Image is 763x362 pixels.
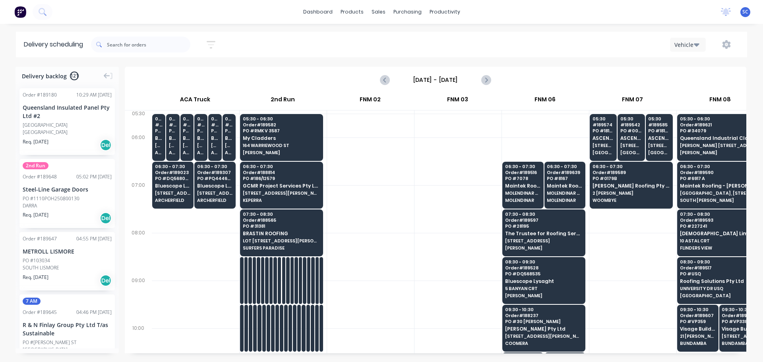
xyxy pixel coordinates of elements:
span: Order # 189639 [547,170,582,175]
span: ARCHERFIELD [197,150,205,155]
span: 05:30 [169,116,177,121]
span: 05:30 [620,116,642,121]
span: [STREET_ADDRESS][PERSON_NAME] (STORE) [197,191,233,196]
span: Order # 189528 [505,265,582,270]
span: PO # DQ568542 [225,128,233,133]
span: 121 [70,72,79,80]
div: ACA Truck [151,93,239,110]
div: 05:30 [125,109,152,133]
img: Factory [14,6,26,18]
div: DARRA [23,202,112,209]
div: 04:46 PM [DATE] [76,309,112,316]
span: ARCHERFIELD [183,150,191,155]
div: FNM 02 [327,93,414,110]
div: Del [100,275,112,287]
span: [PERSON_NAME] [STREET_ADDRESS] [680,143,757,148]
span: 05:30 [593,116,614,121]
span: ASCENT BUILDING SOLUTIONS PTY LTD [593,136,614,141]
span: PO # DQ568060 [155,176,191,181]
span: PO # 7078 [505,176,540,181]
span: Order # 188565 [243,218,320,223]
div: productivity [426,6,464,18]
span: 05:30 [211,116,219,121]
span: ARCHERFIELD [155,150,163,155]
span: BUNDAMBA [722,341,757,346]
span: 09:30 - 10:30 [722,307,757,312]
span: [STREET_ADDRESS][PERSON_NAME] [722,334,757,339]
span: ARCHERFIELD [169,150,177,155]
span: ARCHERFIELD [155,198,191,203]
span: ARCHERFIELD [197,198,233,203]
span: [PERSON_NAME] [243,150,320,155]
span: Maintek Roofing - [PERSON_NAME] [680,183,757,188]
span: PO # 8167 [547,176,582,181]
div: Vehicle [674,41,697,49]
span: PO # 227241 [680,224,757,228]
span: PO # DQ568535 [505,271,582,276]
span: # 189428 [155,122,163,127]
div: Order # 189647 [23,235,57,242]
div: METROLL LISMORE [23,247,112,256]
span: Order # 189597 [505,218,582,223]
div: Queensland Insulated Panel Pty Ltd #2 [23,103,112,120]
span: Req. [DATE] [23,138,48,145]
span: Req. [DATE] [23,211,48,219]
span: 05:30 [155,116,163,121]
span: 06:30 - 07:30 [593,164,670,169]
span: PO # 28195 [505,224,582,228]
span: Visage Building Group Pty Ltd [722,326,757,331]
span: [STREET_ADDRESS][PERSON_NAME] (STORE) [183,143,191,148]
span: MOLENDINAR STORAGE 2A INDUSTRIAL AV [547,191,582,196]
span: ASCENT BUILDING SOLUTIONS PTY LTD [620,136,642,141]
span: PO # VP359 [680,319,715,324]
span: PO # 18128 12529 [593,128,614,133]
span: PO # DQ568424 [155,128,163,133]
span: MOLENDINAR [547,198,582,203]
span: 07:30 - 08:30 [243,212,320,217]
div: Order # 189648 [23,173,57,180]
span: PO # 30 [PERSON_NAME] [505,319,582,324]
div: [GEOGRAPHIC_DATA] [23,129,112,136]
div: Del [100,212,112,224]
span: # 189585 [648,122,670,127]
span: Bluescope Lysaght [211,136,219,141]
div: Order # 189645 [23,309,57,316]
span: MOLENDINAR [505,198,540,203]
span: 07:30 - 08:30 [505,212,582,217]
span: [GEOGRAPHIC_DATA] [648,150,670,155]
span: PO # DQ568058 [169,128,177,133]
iframe: Intercom live chat [736,335,755,354]
span: # 189584 [183,122,191,127]
span: Order # 189023 [155,170,191,175]
div: 04:55 PM [DATE] [76,235,112,242]
span: 06:30 - 07:30 [505,164,540,169]
span: ARCHERFIELD [211,150,219,155]
a: dashboard [299,6,337,18]
span: BUNDAMBA [680,341,715,346]
span: # 189460 [211,122,219,127]
div: FNM 03 [414,93,501,110]
span: [PERSON_NAME] Pty Ltd [505,326,582,331]
span: [STREET_ADDRESS] [169,143,177,148]
span: [STREET_ADDRESS][PERSON_NAME] [505,334,582,339]
span: 05:30 - 06:30 [680,116,757,121]
div: 06:00 [125,133,152,180]
span: COOMERA [505,341,582,346]
span: # 189024 [169,122,177,127]
span: Order # 189517 [680,265,757,270]
span: 2 [PERSON_NAME] [593,191,670,196]
span: [STREET_ADDRESS] [505,238,582,243]
span: 08:30 - 09:30 [505,259,582,264]
span: 05:30 [197,116,205,121]
span: Req. [DATE] [23,274,48,281]
div: sales [368,6,389,18]
div: PO #103034 [23,257,50,264]
span: Order # 189593 [680,218,757,223]
span: Order # 188814 [243,170,320,175]
div: FNM 07 [589,93,676,110]
span: Order # 189307 [197,170,233,175]
div: 10:29 AM [DATE] [76,91,112,99]
span: My Cladders [243,136,320,141]
span: # 189330 [197,122,205,127]
span: 05:30 [225,116,233,121]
